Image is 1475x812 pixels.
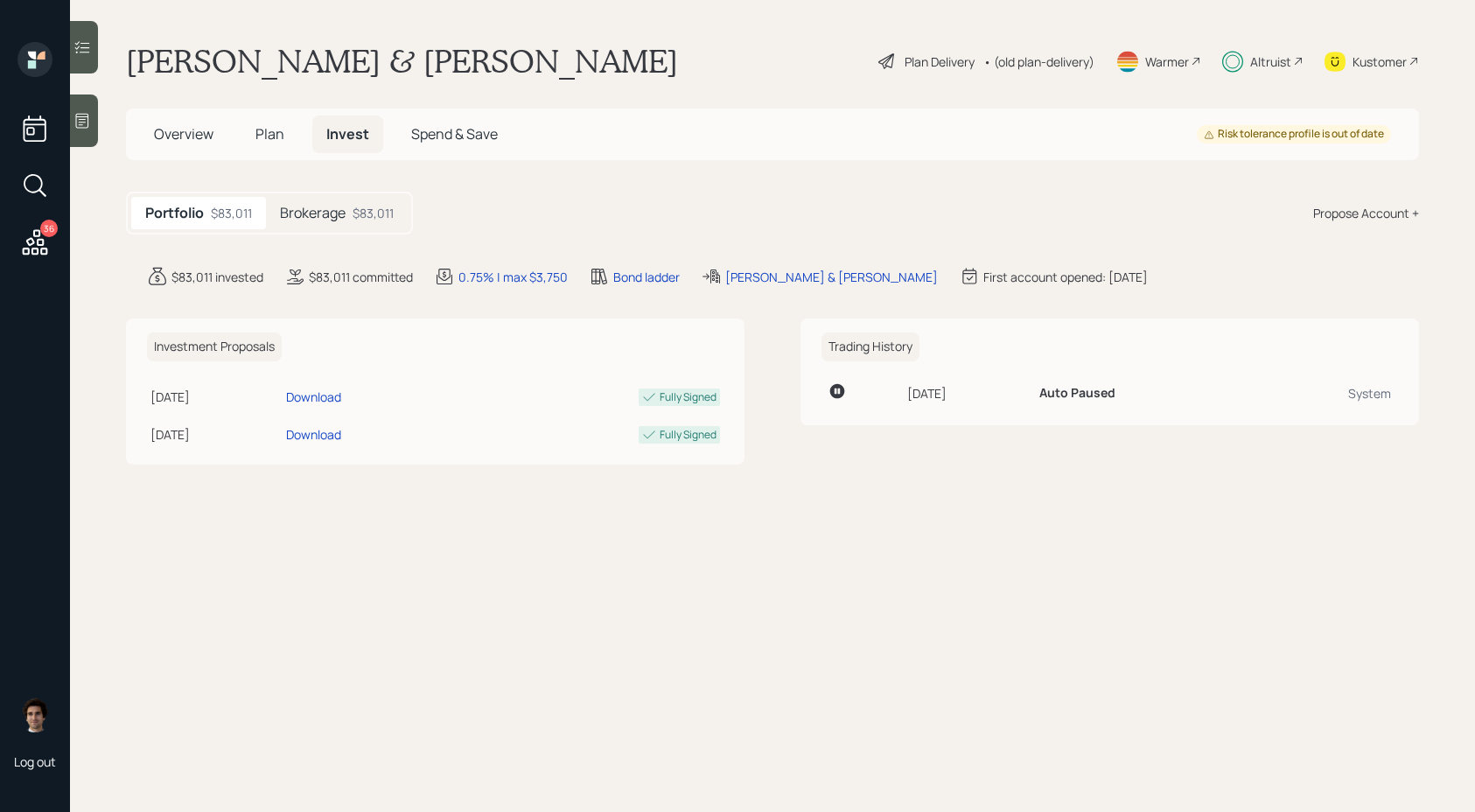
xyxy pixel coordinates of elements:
div: [DATE] [150,388,279,406]
div: $83,011 committed [309,268,413,286]
span: Overview [154,124,213,143]
div: • (old plan-delivery) [983,52,1094,71]
div: Bond ladder [613,268,680,286]
h6: Trading History [821,332,919,361]
div: System [1263,384,1391,402]
span: Invest [326,124,369,143]
div: Kustomer [1353,52,1407,71]
h6: Investment Proposals [147,332,282,361]
div: Fully Signed [660,389,717,405]
img: harrison-schaefer-headshot-2.png [17,697,52,732]
span: Plan [255,124,284,143]
div: Plan Delivery [905,52,975,71]
div: 36 [40,220,58,237]
div: $83,011 [353,204,394,222]
h6: Auto Paused [1039,386,1115,401]
div: 0.75% | max $3,750 [458,268,568,286]
div: $83,011 invested [171,268,263,286]
div: Fully Signed [660,427,717,443]
div: Altruist [1250,52,1291,71]
div: Propose Account + [1313,204,1419,222]
span: Spend & Save [411,124,498,143]
div: Download [286,388,341,406]
div: $83,011 [211,204,252,222]
div: Log out [14,753,56,770]
div: Risk tolerance profile is out of date [1204,127,1384,142]
div: First account opened: [DATE] [983,268,1148,286]
div: [DATE] [150,425,279,444]
div: Download [286,425,341,444]
div: [DATE] [907,384,1026,402]
h5: Brokerage [280,205,346,221]
div: Warmer [1145,52,1189,71]
h1: [PERSON_NAME] & [PERSON_NAME] [126,42,678,80]
div: [PERSON_NAME] & [PERSON_NAME] [725,268,938,286]
h5: Portfolio [145,205,204,221]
